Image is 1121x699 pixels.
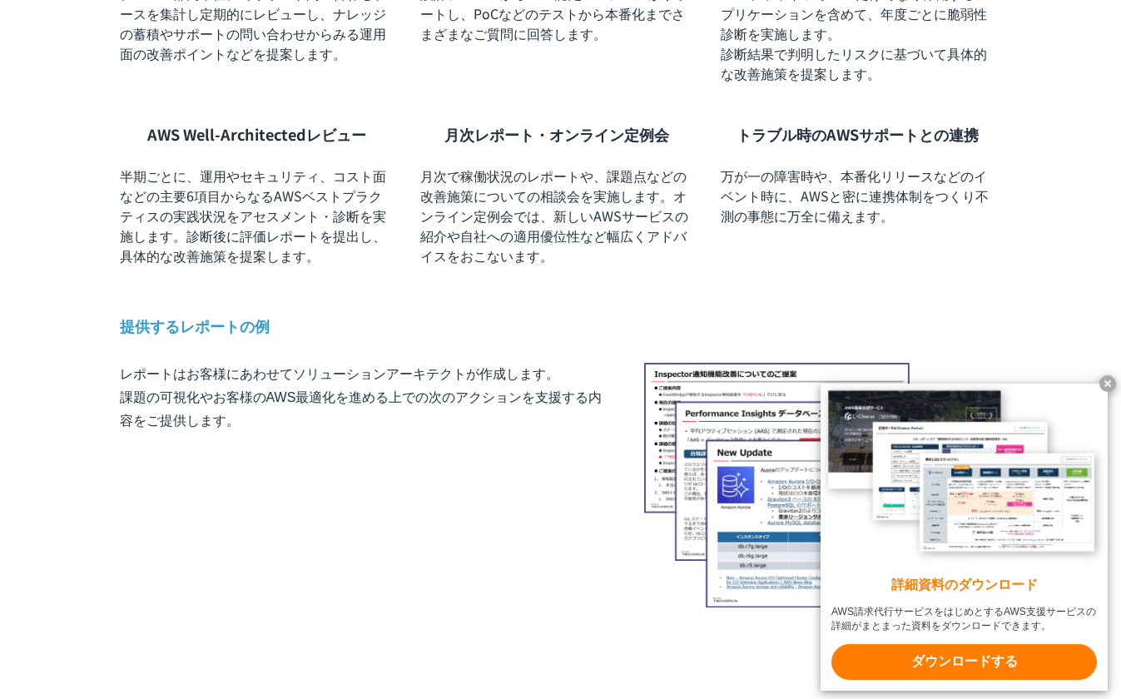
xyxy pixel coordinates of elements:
p: レポートはお客様にあわせてソリューションアーキテクトが作成します。 課題の可視化やお客様のAWS最適化を進める上での次のアクションを支援する内容をご提供します。 [120,363,604,433]
x-t: ダウンロードする [831,644,1097,680]
p: 月次レポート・オンライン定例会 [420,123,694,146]
p: トラブル時のAWSサポートとの連携 [721,123,995,146]
x-t: AWS請求代行サービスをはじめとするAWS支援サービスの詳細がまとまった資料をダウンロードできます。 [831,605,1097,633]
h3: 提供するレポートの例 [120,315,1002,336]
p: 月次で稼働状況のレポートや、課題点などの改善施策についての相談会を実施します。オンライン定例会では、新しいAWSサービスの紹介や自社への適用優位性など幅広くアドバイスをおこないます。 [420,166,694,265]
x-t: 詳細資料のダウンロード [831,576,1097,595]
p: AWS Well-Architectedレビュー [120,123,394,146]
p: 半期ごとに、運用やセキュリティ、コスト面などの主要6項目からなるAWSベストプラクティスの実践状況をアセスメント・診断を実施します。診断後に評価レポートを提出し、具体的な改善施策を提案します。 [120,166,394,265]
a: 詳細資料のダウンロード AWS請求代行サービスをはじめとするAWS支援サービスの詳細がまとまった資料をダウンロードできます。 ダウンロードする [821,384,1108,691]
p: 万が一の障害時や、本番化リリースなどのイベント時に、AWSと密に連携体制をつくり不測の事態に万全に備えます。 [721,166,995,226]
